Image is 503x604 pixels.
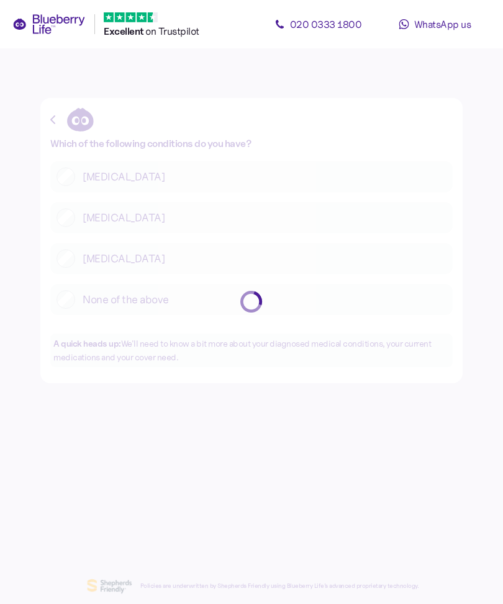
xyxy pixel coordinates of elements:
[145,25,199,37] span: on Trustpilot
[104,25,145,37] span: Excellent ️
[262,12,374,37] a: 020 0333 1800
[379,12,491,37] a: WhatsApp us
[414,18,471,30] span: WhatsApp us
[290,18,362,30] span: 020 0333 1800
